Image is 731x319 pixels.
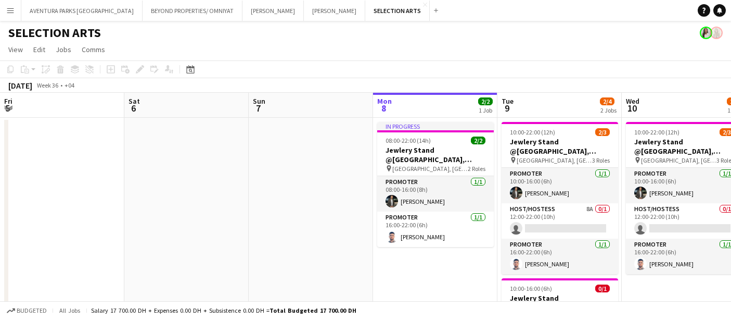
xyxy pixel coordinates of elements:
[500,102,514,114] span: 9
[65,81,74,89] div: +04
[626,96,639,106] span: Wed
[386,137,431,144] span: 08:00-22:00 (14h)
[502,293,618,312] h3: Jewlery Stand @[GEOGRAPHIC_DATA], [GEOGRAPHIC_DATA]
[502,168,618,203] app-card-role: Promoter1/110:00-16:00 (6h)[PERSON_NAME]
[4,43,27,56] a: View
[8,25,101,41] h1: SELECTION ARTS
[377,122,494,247] app-job-card: In progress08:00-22:00 (14h)2/2Jewlery Stand @[GEOGRAPHIC_DATA], [GEOGRAPHIC_DATA] [GEOGRAPHIC_DA...
[52,43,75,56] a: Jobs
[17,307,47,314] span: Budgeted
[365,1,430,21] button: SELECTION ARTS
[624,102,639,114] span: 10
[502,96,514,106] span: Tue
[502,239,618,274] app-card-role: Promoter1/116:00-22:00 (6h)[PERSON_NAME]
[129,96,140,106] span: Sat
[127,102,140,114] span: 6
[376,102,392,114] span: 8
[510,285,552,292] span: 10:00-16:00 (6h)
[710,27,723,39] app-user-avatar: Viviane Melatti
[478,97,493,105] span: 2/2
[242,1,304,21] button: [PERSON_NAME]
[592,156,610,164] span: 3 Roles
[471,137,485,144] span: 2/2
[600,97,614,105] span: 2/4
[595,285,610,292] span: 0/1
[479,106,492,114] div: 1 Job
[143,1,242,21] button: BEYOND PROPERTIES/ OMNIYAT
[595,128,610,136] span: 2/3
[82,45,105,54] span: Comms
[78,43,109,56] a: Comms
[634,128,679,136] span: 10:00-22:00 (12h)
[377,176,494,212] app-card-role: Promoter1/108:00-16:00 (8h)[PERSON_NAME]
[251,102,265,114] span: 7
[502,137,618,156] h3: Jewlery Stand @[GEOGRAPHIC_DATA], [GEOGRAPHIC_DATA]
[57,306,82,314] span: All jobs
[3,102,12,114] span: 5
[56,45,71,54] span: Jobs
[4,96,12,106] span: Fri
[304,1,365,21] button: [PERSON_NAME]
[468,165,485,173] span: 2 Roles
[34,81,60,89] span: Week 36
[8,45,23,54] span: View
[377,212,494,247] app-card-role: Promoter1/116:00-22:00 (6h)[PERSON_NAME]
[377,145,494,164] h3: Jewlery Stand @[GEOGRAPHIC_DATA], [GEOGRAPHIC_DATA]
[510,128,555,136] span: 10:00-22:00 (12h)
[91,306,356,314] div: Salary 17 700.00 DH + Expenses 0.00 DH + Subsistence 0.00 DH =
[502,122,618,274] app-job-card: 10:00-22:00 (12h)2/3Jewlery Stand @[GEOGRAPHIC_DATA], [GEOGRAPHIC_DATA] [GEOGRAPHIC_DATA], [GEOGR...
[700,27,712,39] app-user-avatar: Ines de Puybaudet
[600,106,617,114] div: 2 Jobs
[392,165,468,173] span: [GEOGRAPHIC_DATA], [GEOGRAPHIC_DATA]
[8,80,32,91] div: [DATE]
[29,43,49,56] a: Edit
[33,45,45,54] span: Edit
[270,306,356,314] span: Total Budgeted 17 700.00 DH
[21,1,143,21] button: AVENTURA PARKS [GEOGRAPHIC_DATA]
[517,156,592,164] span: [GEOGRAPHIC_DATA], [GEOGRAPHIC_DATA]
[377,96,392,106] span: Mon
[5,305,48,316] button: Budgeted
[377,122,494,130] div: In progress
[253,96,265,106] span: Sun
[502,203,618,239] app-card-role: Host/Hostess8A0/112:00-22:00 (10h)
[641,156,716,164] span: [GEOGRAPHIC_DATA], [GEOGRAPHIC_DATA]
